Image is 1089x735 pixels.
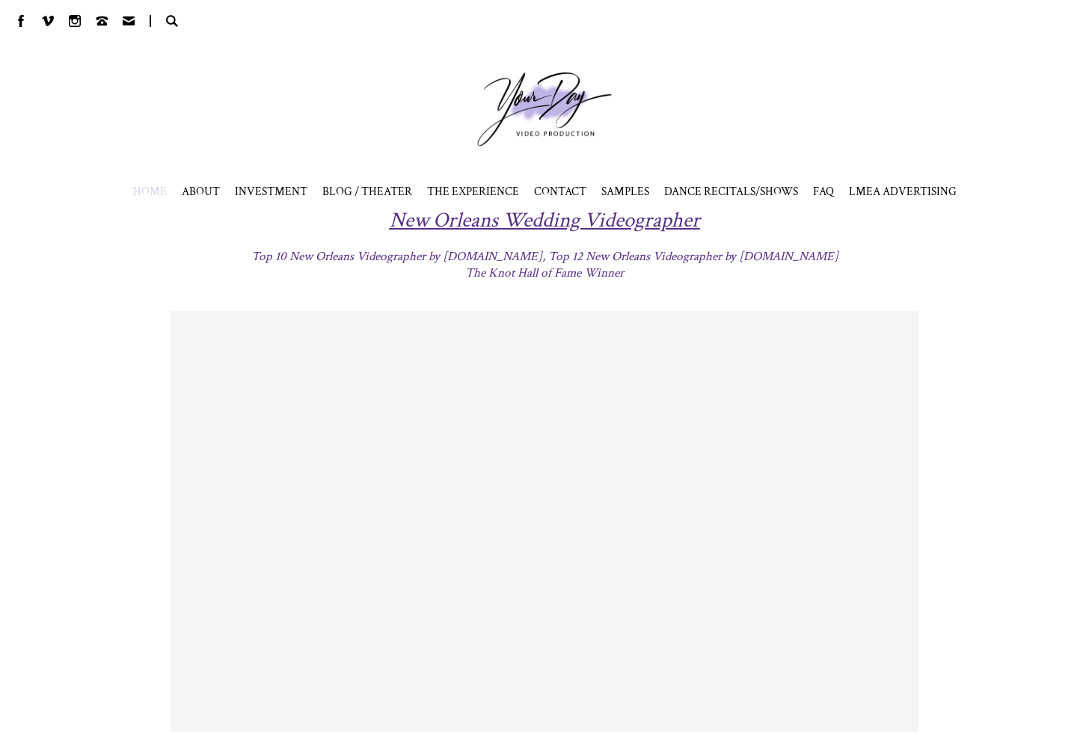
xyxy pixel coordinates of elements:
[813,184,834,199] a: FAQ
[235,184,307,199] a: INVESTMENT
[427,184,519,199] a: THE EXPERIENCE
[322,184,412,199] a: BLOG / THEATER
[465,265,624,281] span: The Knot Hall of Fame Winner
[390,206,700,234] span: New Orleans Wedding Videographer
[849,184,957,199] a: LMEA ADVERTISING
[251,248,838,265] span: Top 10 New Orleans Videographer by [DOMAIN_NAME], Top 12 New Orleans Videographer by [DOMAIN_NAME]
[182,184,220,199] a: ABOUT
[601,184,649,199] span: SAMPLES
[664,184,798,199] span: DANCE RECITALS/SHOWS
[534,184,586,199] a: CONTACT
[133,184,167,199] a: HOME
[455,49,634,169] a: Your Day Production Logo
